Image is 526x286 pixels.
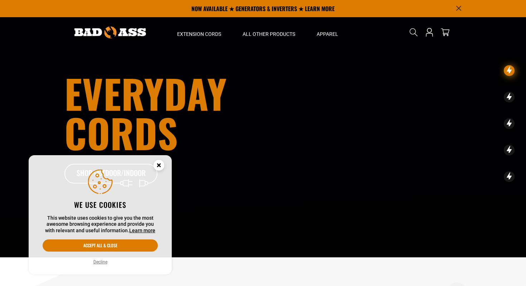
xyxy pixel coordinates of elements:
h2: We use cookies [43,200,158,209]
span: Extension Cords [177,31,221,37]
button: Accept all & close [43,239,158,252]
h1: Everyday cords [64,73,303,152]
p: This website uses cookies to give you the most awesome browsing experience and provide you with r... [43,215,158,234]
aside: Cookie Consent [29,155,172,275]
summary: Extension Cords [166,17,232,47]
a: Learn more [129,228,155,233]
button: Decline [91,258,109,266]
summary: Apparel [306,17,349,47]
span: All Other Products [243,31,295,37]
summary: Search [408,27,419,38]
summary: All Other Products [232,17,306,47]
span: Apparel [317,31,338,37]
img: Bad Ass Extension Cords [74,27,146,38]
